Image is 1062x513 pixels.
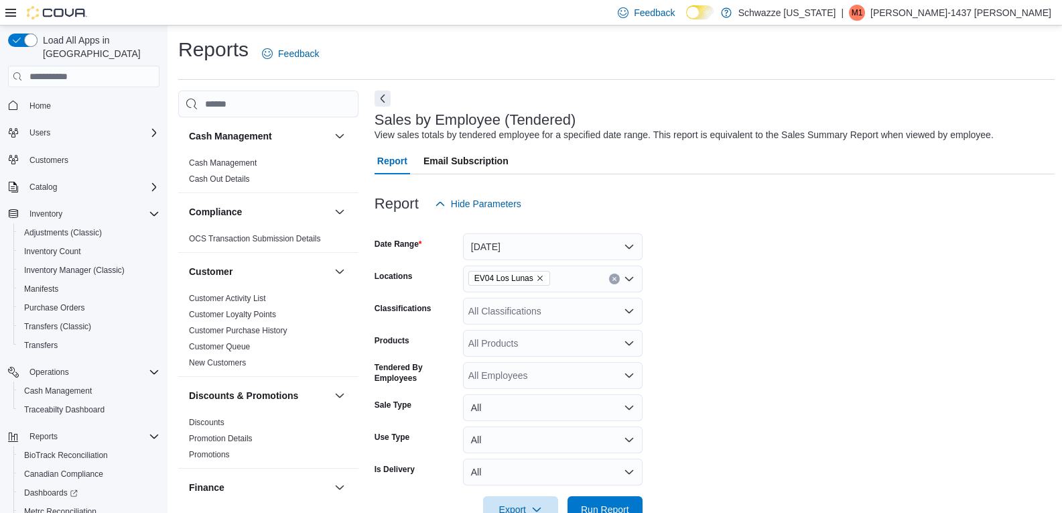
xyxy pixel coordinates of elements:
[3,123,165,142] button: Users
[19,243,159,260] span: Inventory Count
[3,427,165,446] button: Reports
[24,98,56,114] a: Home
[13,317,165,336] button: Transfers (Classic)
[19,447,159,463] span: BioTrack Reconciliation
[178,36,249,63] h1: Reports
[13,446,165,465] button: BioTrack Reconciliation
[29,209,62,219] span: Inventory
[375,112,576,128] h3: Sales by Employee (Tendered)
[19,337,159,353] span: Transfers
[29,127,50,138] span: Users
[19,485,159,501] span: Dashboards
[13,242,165,261] button: Inventory Count
[189,433,253,444] span: Promotion Details
[189,294,266,303] a: Customer Activity List
[189,310,276,319] a: Customer Loyalty Points
[19,337,63,353] a: Transfers
[463,459,643,486] button: All
[24,152,159,168] span: Customers
[24,364,74,380] button: Operations
[189,449,230,460] span: Promotions
[536,274,544,282] button: Remove EV04 Los Lunas from selection in this group
[189,293,266,304] span: Customer Activity List
[29,431,58,442] span: Reports
[738,5,836,21] p: Schwazze [US_STATE]
[24,179,62,195] button: Catalog
[19,300,90,316] a: Purchase Orders
[13,298,165,317] button: Purchase Orders
[468,271,550,286] span: EV04 Los Lunas
[189,434,253,443] a: Promotion Details
[463,233,643,260] button: [DATE]
[24,152,74,168] a: Customers
[375,303,432,314] label: Classifications
[189,234,321,243] a: OCS Transaction Submission Details
[24,302,85,313] span: Purchase Orders
[19,402,159,418] span: Traceabilty Dashboard
[609,274,620,284] button: Clear input
[624,306,635,317] button: Open list of options
[13,280,165,298] button: Manifests
[189,342,250,351] a: Customer Queue
[332,204,348,220] button: Compliance
[19,262,159,278] span: Inventory Manager (Classic)
[189,174,250,184] a: Cash Out Details
[429,190,527,217] button: Hide Parameters
[189,481,329,494] button: Finance
[463,394,643,421] button: All
[24,179,159,195] span: Catalog
[13,336,165,355] button: Transfers
[24,206,68,222] button: Inventory
[24,404,105,415] span: Traceabilty Dashboard
[189,389,329,402] button: Discounts & Promotions
[189,417,224,428] span: Discounts
[474,272,533,285] span: EV04 Los Lunas
[375,464,415,475] label: Is Delivery
[19,281,64,297] a: Manifests
[463,426,643,453] button: All
[852,5,863,21] span: M1
[29,367,69,378] span: Operations
[332,479,348,496] button: Finance
[189,358,246,367] a: New Customers
[19,243,86,260] a: Inventory Count
[634,6,675,19] span: Feedback
[624,274,635,284] button: Open list of options
[19,225,107,241] a: Adjustments (Classic)
[13,382,165,400] button: Cash Management
[189,326,287,335] a: Customer Purchase History
[24,340,58,351] span: Transfers
[24,386,92,396] span: Cash Management
[19,466,159,482] span: Canadian Compliance
[19,485,83,501] a: Dashboards
[377,148,407,174] span: Report
[189,233,321,244] span: OCS Transaction Submission Details
[423,148,509,174] span: Email Subscription
[19,383,159,399] span: Cash Management
[375,432,409,443] label: Use Type
[3,178,165,196] button: Catalog
[189,158,257,168] a: Cash Management
[189,389,298,402] h3: Discounts & Promotions
[257,40,324,67] a: Feedback
[375,335,409,346] label: Products
[189,205,329,219] button: Compliance
[24,246,81,257] span: Inventory Count
[27,6,87,19] img: Cova
[13,400,165,419] button: Traceabilty Dashboard
[13,483,165,502] a: Dashboards
[189,129,329,143] button: Cash Management
[24,321,91,332] span: Transfers (Classic)
[451,197,521,211] span: Hide Parameters
[178,155,358,192] div: Cash Management
[19,281,159,297] span: Manifests
[849,5,865,21] div: Mariah-1437 Marquez
[841,5,844,21] p: |
[375,400,411,410] label: Sale Type
[19,402,110,418] a: Traceabilty Dashboard
[29,155,68,166] span: Customers
[24,227,102,238] span: Adjustments (Classic)
[686,5,714,19] input: Dark Mode
[24,450,108,461] span: BioTrack Reconciliation
[686,19,687,20] span: Dark Mode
